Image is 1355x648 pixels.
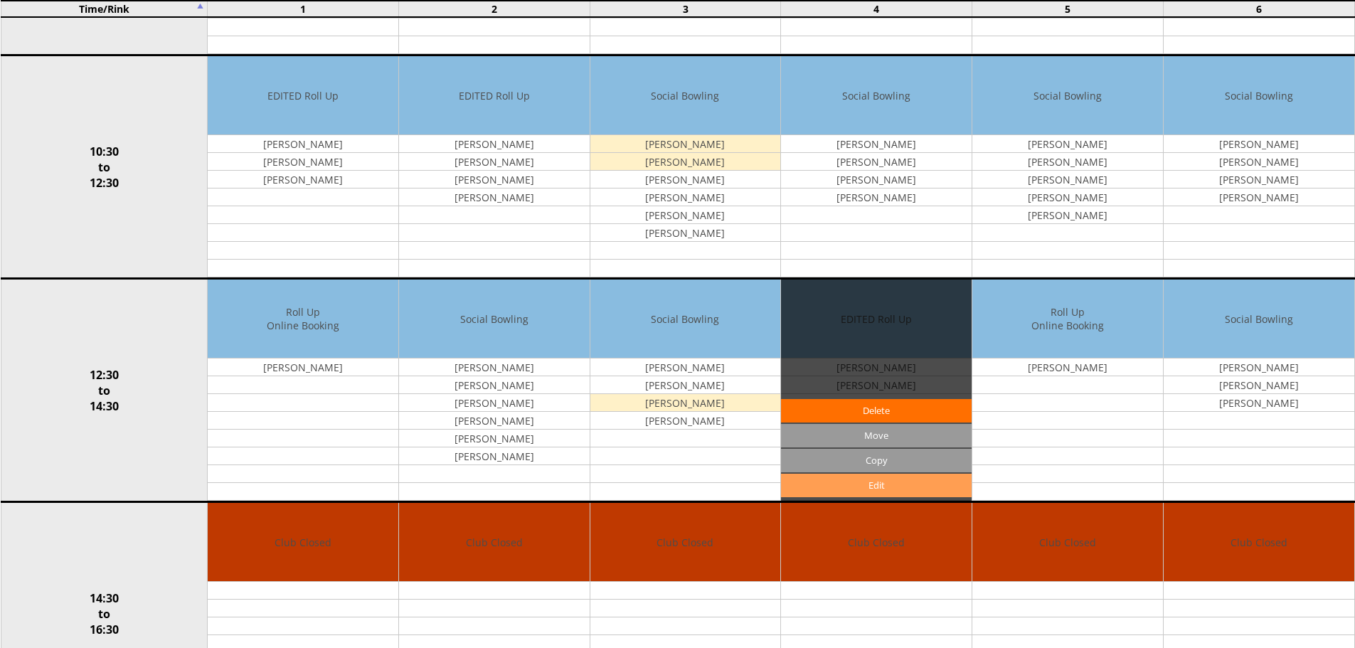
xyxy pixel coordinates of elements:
[590,224,781,242] td: [PERSON_NAME]
[1164,153,1354,171] td: [PERSON_NAME]
[208,503,398,582] td: Club Closed
[399,171,590,188] td: [PERSON_NAME]
[208,153,398,171] td: [PERSON_NAME]
[1164,376,1354,394] td: [PERSON_NAME]
[1163,1,1354,17] td: 6
[208,171,398,188] td: [PERSON_NAME]
[1,1,208,17] td: Time/Rink
[1164,280,1354,358] td: Social Bowling
[781,56,972,135] td: Social Bowling
[781,153,972,171] td: [PERSON_NAME]
[590,56,781,135] td: Social Bowling
[590,280,781,358] td: Social Bowling
[208,1,399,17] td: 1
[398,1,590,17] td: 2
[781,449,972,472] input: Copy
[972,206,1163,224] td: [PERSON_NAME]
[972,171,1163,188] td: [PERSON_NAME]
[781,399,972,423] a: Delete
[399,135,590,153] td: [PERSON_NAME]
[781,1,972,17] td: 4
[972,188,1163,206] td: [PERSON_NAME]
[781,171,972,188] td: [PERSON_NAME]
[1164,56,1354,135] td: Social Bowling
[399,280,590,358] td: Social Bowling
[208,56,398,135] td: EDITED Roll Up
[1164,188,1354,206] td: [PERSON_NAME]
[590,171,781,188] td: [PERSON_NAME]
[399,153,590,171] td: [PERSON_NAME]
[590,503,781,582] td: Club Closed
[399,394,590,412] td: [PERSON_NAME]
[590,206,781,224] td: [PERSON_NAME]
[590,1,781,17] td: 3
[781,135,972,153] td: [PERSON_NAME]
[972,1,1164,17] td: 5
[590,358,781,376] td: [PERSON_NAME]
[972,135,1163,153] td: [PERSON_NAME]
[1164,358,1354,376] td: [PERSON_NAME]
[208,135,398,153] td: [PERSON_NAME]
[590,188,781,206] td: [PERSON_NAME]
[972,503,1163,582] td: Club Closed
[399,412,590,430] td: [PERSON_NAME]
[590,394,781,412] td: [PERSON_NAME]
[1,279,208,502] td: 12:30 to 14:30
[208,358,398,376] td: [PERSON_NAME]
[781,188,972,206] td: [PERSON_NAME]
[399,447,590,465] td: [PERSON_NAME]
[1164,503,1354,582] td: Club Closed
[1,55,208,279] td: 10:30 to 12:30
[590,376,781,394] td: [PERSON_NAME]
[1164,171,1354,188] td: [PERSON_NAME]
[208,280,398,358] td: Roll Up Online Booking
[1164,394,1354,412] td: [PERSON_NAME]
[1164,135,1354,153] td: [PERSON_NAME]
[781,424,972,447] input: Move
[590,412,781,430] td: [PERSON_NAME]
[972,153,1163,171] td: [PERSON_NAME]
[972,56,1163,135] td: Social Bowling
[590,135,781,153] td: [PERSON_NAME]
[399,188,590,206] td: [PERSON_NAME]
[399,376,590,394] td: [PERSON_NAME]
[399,358,590,376] td: [PERSON_NAME]
[399,56,590,135] td: EDITED Roll Up
[972,358,1163,376] td: [PERSON_NAME]
[972,280,1163,358] td: Roll Up Online Booking
[399,503,590,582] td: Club Closed
[781,474,972,497] a: Edit
[781,503,972,582] td: Club Closed
[399,430,590,447] td: [PERSON_NAME]
[590,153,781,171] td: [PERSON_NAME]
